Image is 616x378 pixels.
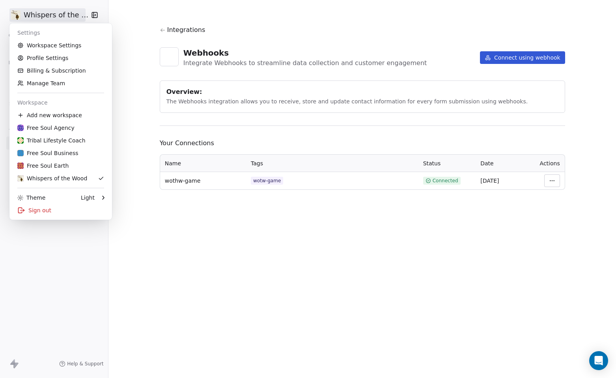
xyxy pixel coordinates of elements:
a: Profile Settings [13,52,109,64]
img: FreeSoulBusiness-logo-blue-250px.png [17,150,24,156]
img: FS-Agency-logo-darkblue-180.png [17,125,24,131]
a: Workspace Settings [13,39,109,52]
div: Settings [13,26,109,39]
div: Theme [17,194,45,202]
img: TLG-sticker-proof.png [17,137,24,144]
img: WOTW-logo.jpg [17,175,24,182]
div: Whispers of the Wood [17,174,87,182]
a: Manage Team [13,77,109,90]
div: Free Soul Business [17,149,78,157]
a: Billing & Subscription [13,64,109,77]
div: Tribal Lifestyle Coach [17,137,86,144]
img: FSEarth-logo-yellow.png [17,163,24,169]
div: Light [81,194,95,202]
div: Free Soul Earth [17,162,69,170]
div: Workspace [13,96,109,109]
div: Add new workspace [13,109,109,122]
div: Sign out [13,204,109,217]
div: Free Soul Agency [17,124,75,132]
